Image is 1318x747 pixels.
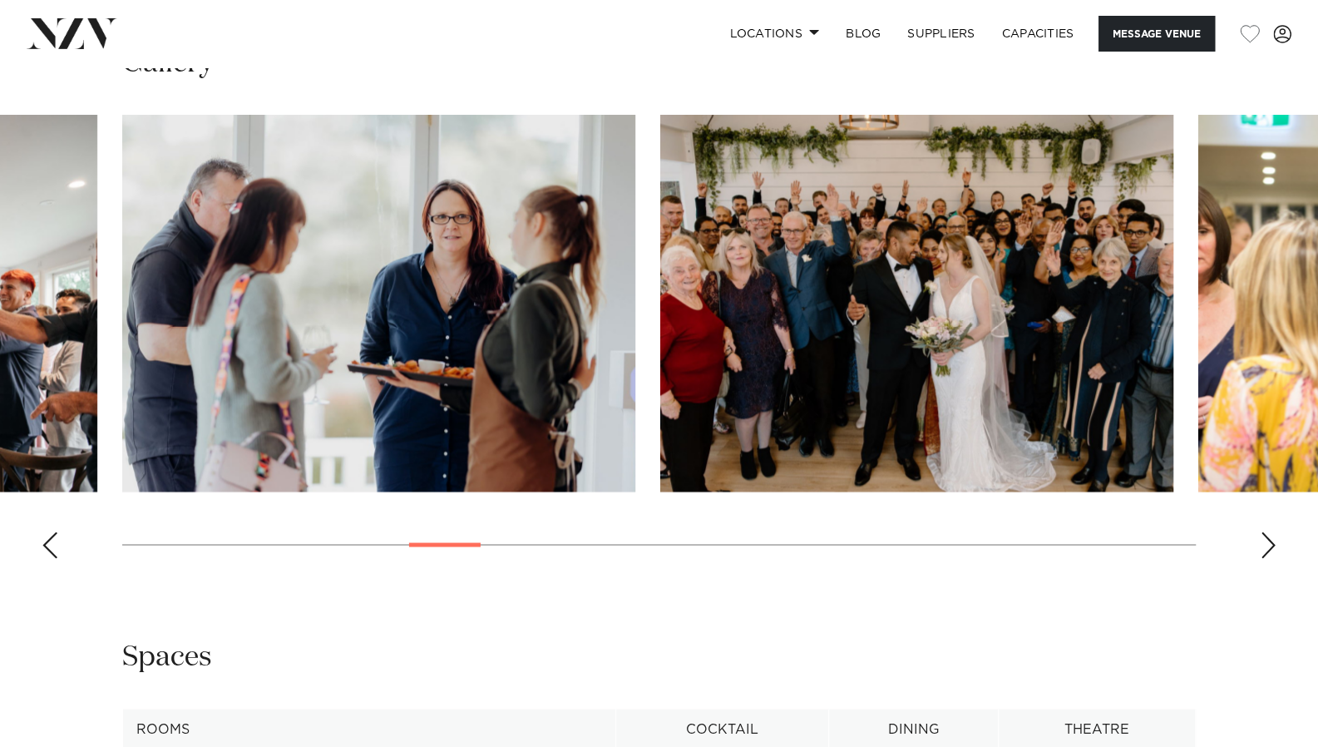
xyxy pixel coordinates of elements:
h2: Spaces [122,638,212,675]
a: Capacities [989,16,1088,52]
swiper-slide: 10 / 30 [660,115,1173,492]
a: Locations [716,16,832,52]
a: SUPPLIERS [894,16,988,52]
swiper-slide: 9 / 30 [122,115,635,492]
button: Message Venue [1098,16,1215,52]
a: BLOG [832,16,894,52]
img: nzv-logo.png [27,18,117,48]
